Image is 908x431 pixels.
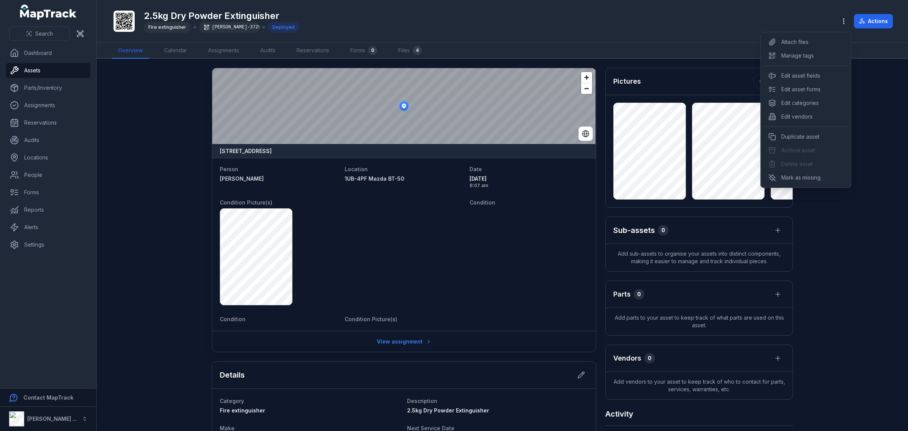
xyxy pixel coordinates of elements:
[764,144,848,157] div: Archive asset
[764,35,848,49] div: Attach files
[764,96,848,110] div: Edit categories
[764,83,848,96] div: Edit asset forms
[764,157,848,171] div: Delete asset
[764,130,848,144] div: Duplicate asset
[764,69,848,83] div: Edit asset fields
[764,110,848,123] div: Edit vendors
[764,49,848,62] div: Manage tags
[764,171,848,184] div: Mark as missing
